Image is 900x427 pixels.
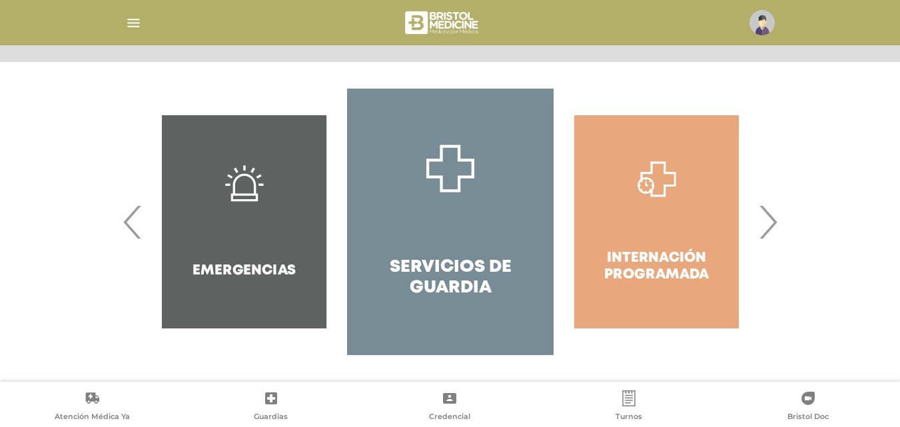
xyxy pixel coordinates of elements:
span: Bristol Doc [787,412,829,424]
img: Cober_menu-lines-white.svg [125,15,142,31]
img: profile-placeholder.svg [749,10,775,35]
span: Next [755,186,781,258]
a: Guardias [182,390,361,424]
a: Credencial [360,390,540,424]
a: Bristol Doc [718,390,897,424]
a: Atención Médica Ya [3,390,182,424]
h4: Servicios de Guardia [371,257,529,298]
span: Previous [120,186,146,258]
span: Guardias [254,412,288,424]
span: Atención Médica Ya [55,412,130,424]
span: Turnos [616,412,642,424]
img: bristol-medicine-blanco.png [403,7,482,39]
span: Credencial [429,412,470,424]
a: Servicios de Guardia [347,89,553,355]
a: Turnos [540,390,719,424]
